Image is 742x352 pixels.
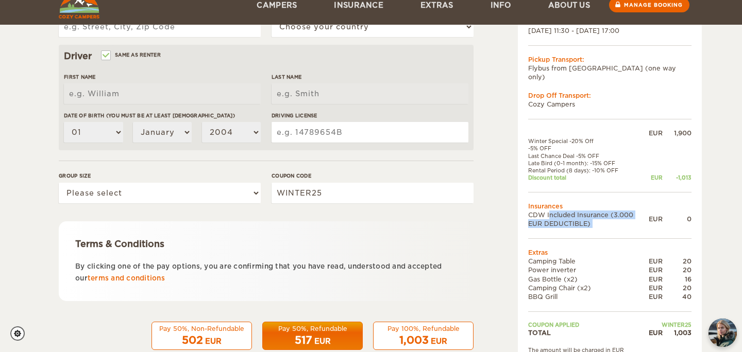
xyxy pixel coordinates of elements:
span: 8 Days [578,15,611,25]
label: Driving License [272,112,468,119]
td: BBQ Grill [528,292,649,301]
label: Last Name [272,73,468,81]
div: EUR [649,284,663,292]
div: EUR [649,174,663,181]
div: Pay 50%, Non-Refundable [158,324,245,333]
td: Rental Period (8 days): -10% OFF [528,167,649,174]
div: Driver [64,50,468,62]
div: EUR [649,274,663,283]
div: Drop Off Transport: [528,91,692,100]
input: e.g. Smith [272,83,468,104]
input: e.g. William [64,83,261,104]
div: 20 [663,284,692,292]
div: EUR [431,336,447,346]
label: Date of birth (You must be at least [DEMOGRAPHIC_DATA]) [64,112,261,119]
button: Pay 50%, Non-Refundable 502 EUR [151,322,252,350]
button: Pay 100%, Refundable 1,003 EUR [373,322,474,350]
td: WINTER25 [649,321,692,328]
span: 502 [182,334,203,346]
button: chat-button [709,319,737,347]
div: EUR [649,215,663,223]
div: 20 [663,257,692,266]
td: Camping Table [528,257,649,266]
button: Pay 50%, Refundable 517 EUR [262,322,363,350]
div: Pickup Transport: [528,55,692,64]
div: 20 [663,266,692,274]
label: Coupon code [272,172,474,180]
div: EUR [314,336,331,346]
td: Insurances [528,202,692,210]
td: Discount total [528,174,649,181]
p: By clicking one of the pay options, you are confirming that you have read, understood and accepte... [75,260,457,285]
span: 1,003 [399,334,429,346]
div: Pay 100%, Refundable [380,324,467,333]
div: 0 [663,215,692,223]
div: Pay 50%, Refundable [269,324,356,333]
a: Cookie settings [10,326,31,341]
div: EUR [205,336,222,346]
div: EUR [649,328,663,337]
td: CDW Included Insurance (3.000 EUR DEDUCTIBLE) [528,210,649,228]
div: EUR [649,266,663,274]
input: Same as renter [102,53,109,60]
td: Winter Special -20% Off [528,137,649,145]
label: Group size [59,172,261,180]
span: 517 [295,334,312,346]
div: EUR [649,292,663,301]
div: Terms & Conditions [75,238,457,250]
a: terms and conditions [88,274,165,282]
div: -1,013 [663,174,692,181]
td: Coupon applied [528,321,649,328]
td: Gas Bottle (x2) [528,274,649,283]
label: First Name [64,73,261,81]
input: e.g. Street, City, Zip Code [59,16,261,37]
input: e.g. 14789654B [272,122,468,143]
div: EUR [649,257,663,266]
div: 1,003 [663,328,692,337]
div: [DATE] 11:30 - [DATE] 17:00 [528,26,692,35]
td: Late Bird (0-1 month): -15% OFF [528,160,649,167]
label: Same as renter [102,50,161,60]
td: Flybus from [GEOGRAPHIC_DATA] (one way only) [528,64,692,81]
div: 1,900 [663,129,692,137]
td: Cozy Campers [528,100,692,109]
td: TOTAL [528,328,649,337]
td: Camping Chair (x2) [528,284,649,292]
td: Last Chance Deal -5% OFF [528,152,649,160]
img: Freyja at Cozy Campers [709,319,737,347]
div: 40 [663,292,692,301]
div: EUR [649,129,663,137]
td: Extras [528,248,692,257]
td: -5% OFF [528,145,649,152]
td: Power inverter [528,266,649,274]
div: 16 [663,274,692,283]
